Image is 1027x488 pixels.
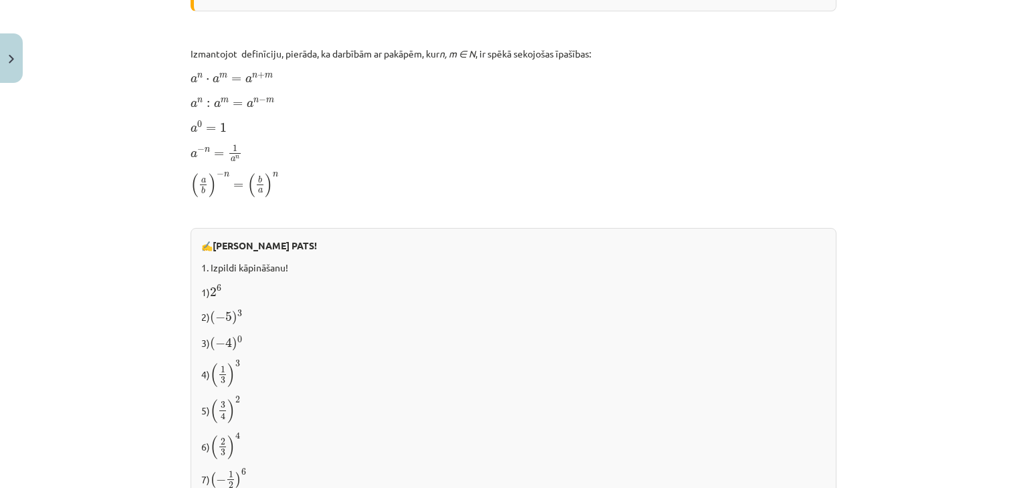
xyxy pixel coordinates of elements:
[273,172,278,177] span: n
[235,360,240,367] span: 3
[241,469,246,475] span: 6
[225,312,232,322] span: 5
[191,151,197,158] span: a
[214,152,224,157] span: =
[220,123,227,132] span: 1
[197,98,203,103] span: n
[265,74,273,78] span: m
[247,173,255,197] span: (
[213,76,219,83] span: a
[224,172,229,177] span: n
[232,337,237,351] span: )
[210,435,218,459] span: (
[225,338,232,348] span: 4
[265,173,273,197] span: )
[221,377,225,384] span: 3
[201,283,826,299] p: 1)
[201,334,826,352] p: 3)
[233,183,243,189] span: =
[235,472,241,488] span: )
[210,363,218,387] span: (
[221,412,225,420] span: 4
[201,308,826,326] p: 2)
[231,77,241,82] span: =
[266,98,274,103] span: m
[216,475,226,485] span: −
[235,156,239,159] span: n
[201,178,206,183] span: a
[210,287,217,297] span: 2
[191,173,199,197] span: (
[214,101,221,108] span: a
[227,435,235,459] span: )
[201,261,826,275] p: 1. Izpildi kāpināšanu!
[221,366,225,373] span: 1
[217,285,221,291] span: 6
[210,472,216,488] span: (
[237,336,242,343] span: 0
[9,55,14,64] img: icon-close-lesson-0947bae3869378f0d4975bcd49f059093ad1ed9edebbc8119c70593378902aed.svg
[210,399,218,423] span: (
[215,339,225,348] span: −
[191,76,197,83] span: a
[217,171,224,178] span: −
[235,433,240,440] span: 4
[257,72,265,79] span: +
[209,173,217,197] span: )
[221,439,225,445] span: 2
[229,471,233,478] span: 1
[219,74,227,78] span: m
[221,402,225,408] span: 3
[205,148,210,153] span: n
[233,102,243,107] span: =
[245,76,252,83] span: a
[227,399,235,423] span: )
[201,396,826,424] p: 5)
[206,126,216,132] span: =
[201,187,205,195] span: b
[221,98,229,103] span: m
[201,360,826,388] p: 4)
[232,311,237,325] span: )
[231,157,235,162] span: a
[215,313,225,322] span: −
[253,98,259,103] span: n
[233,145,237,152] span: 1
[227,363,235,387] span: )
[258,189,263,193] span: a
[197,74,203,78] span: n
[235,396,240,403] span: 2
[237,310,242,317] span: 3
[206,78,209,82] span: ⋅
[191,126,197,132] span: a
[259,97,266,104] span: −
[210,311,215,325] span: (
[221,449,225,456] span: 3
[191,47,836,61] p: Izmantojot definīciju, pierāda, ka darbībām ar pakāpēm, kur , ir spēkā sekojošas īpašības:
[191,101,197,108] span: a
[207,101,210,108] span: :
[197,146,205,153] span: −
[252,74,257,78] span: n
[201,432,826,460] p: 6)
[258,176,262,183] span: b
[213,239,317,251] b: [PERSON_NAME] PATS!
[247,101,253,108] span: a
[210,337,215,351] span: (
[197,121,202,128] span: 0
[201,239,826,253] p: ✍️
[439,47,475,59] em: n, m ∈ N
